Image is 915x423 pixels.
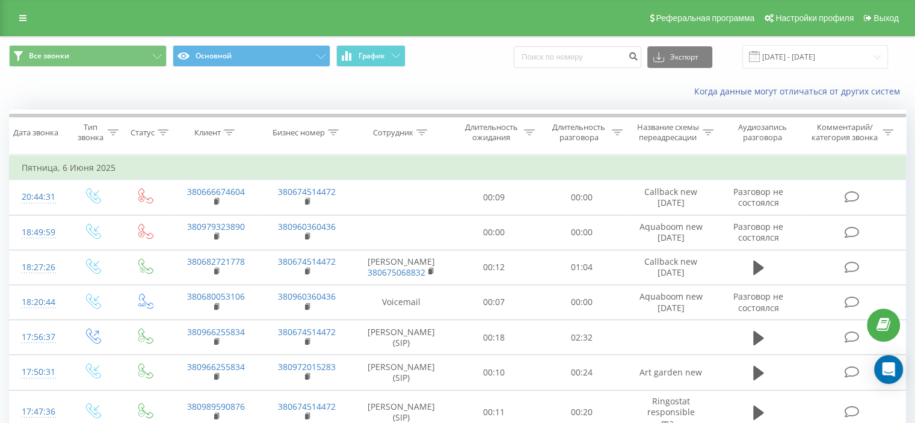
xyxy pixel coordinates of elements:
[514,46,641,68] input: Поиск по номеру
[13,128,58,138] div: Дата звонка
[187,256,245,267] a: 380682721778
[278,361,336,372] a: 380972015283
[451,180,538,215] td: 00:09
[461,122,522,143] div: Длительность ожидания
[625,250,716,285] td: Callback new [DATE]
[9,45,167,67] button: Все звонки
[22,326,54,349] div: 17:56:37
[359,52,385,60] span: График
[278,401,336,412] a: 380674514472
[656,13,754,23] span: Реферальная программа
[636,122,700,143] div: Название схемы переадресации
[538,355,625,390] td: 00:24
[353,285,451,320] td: Voicemail
[625,180,716,215] td: Callback new [DATE]
[10,156,906,180] td: Пятница, 6 Июня 2025
[353,320,451,355] td: [PERSON_NAME] (SIP)
[173,45,330,67] button: Основной
[22,256,54,279] div: 18:27:26
[187,186,245,197] a: 380666674604
[733,221,783,243] span: Разговор не состоялся
[733,291,783,313] span: Разговор не состоялся
[873,13,899,23] span: Выход
[187,221,245,232] a: 380979323890
[538,180,625,215] td: 00:00
[625,355,716,390] td: Аrt garden new
[538,215,625,250] td: 00:00
[22,221,54,244] div: 18:49:59
[22,185,54,209] div: 20:44:31
[775,13,854,23] span: Настройки профиля
[368,267,425,278] a: 380675068832
[625,285,716,320] td: Aquaboom new [DATE]
[538,250,625,285] td: 01:04
[76,122,104,143] div: Тип звонка
[451,285,538,320] td: 00:07
[694,85,906,97] a: Когда данные могут отличаться от других систем
[353,355,451,390] td: [PERSON_NAME] (SIP)
[373,128,413,138] div: Сотрудник
[273,128,325,138] div: Бизнес номер
[131,128,155,138] div: Статус
[187,361,245,372] a: 380966255834
[451,215,538,250] td: 00:00
[353,250,451,285] td: [PERSON_NAME]
[451,355,538,390] td: 00:10
[278,186,336,197] a: 380674514472
[187,291,245,302] a: 380680053106
[194,128,221,138] div: Клиент
[451,250,538,285] td: 00:12
[809,122,880,143] div: Комментарий/категория звонка
[647,46,712,68] button: Экспорт
[278,326,336,338] a: 380674514472
[549,122,609,143] div: Длительность разговора
[278,291,336,302] a: 380960360436
[538,285,625,320] td: 00:00
[538,320,625,355] td: 02:32
[22,360,54,384] div: 17:50:31
[451,320,538,355] td: 00:18
[336,45,405,67] button: График
[187,401,245,412] a: 380989590876
[874,355,903,384] div: Open Intercom Messenger
[278,256,336,267] a: 380674514472
[727,122,798,143] div: Аудиозапись разговора
[22,291,54,314] div: 18:20:44
[733,186,783,208] span: Разговор не состоялся
[278,221,336,232] a: 380960360436
[187,326,245,338] a: 380966255834
[29,51,69,61] span: Все звонки
[625,215,716,250] td: Aquaboom new [DATE]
